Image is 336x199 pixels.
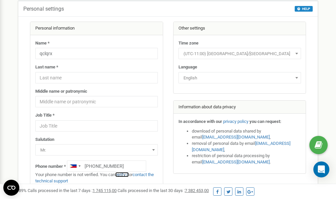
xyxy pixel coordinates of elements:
[192,141,290,152] a: [EMAIL_ADDRESS][DOMAIN_NAME]
[35,137,54,143] label: Salutation
[173,101,306,114] div: Information about data privacy
[3,180,19,196] button: Open CMP widget
[173,22,306,35] div: Other settings
[178,40,198,47] label: Time zone
[35,48,158,59] input: Name
[93,188,117,193] u: 1 745 115,00
[23,6,64,12] h5: Personal settings
[178,48,301,59] span: (UTC-11:00) Pacific/Midway
[178,119,222,124] strong: In accordance with our
[295,6,313,12] button: HELP
[35,172,154,183] a: contact the technical support
[185,188,209,193] u: 7 382 453,00
[192,153,301,165] li: restriction of personal data processing by email .
[313,161,329,177] div: Open Intercom Messenger
[35,144,158,155] span: Mr.
[192,128,301,141] li: download of personal data shared by email ,
[178,72,301,83] span: English
[35,120,158,132] input: Job Title
[181,73,299,83] span: English
[35,112,55,119] label: Job Title *
[202,159,270,164] a: [EMAIL_ADDRESS][DOMAIN_NAME]
[35,88,87,95] label: Middle name or patronymic
[30,22,163,35] div: Personal information
[28,188,117,193] span: Calls processed in the last 7 days :
[35,40,50,47] label: Name *
[249,119,281,124] strong: you can request:
[35,64,58,70] label: Last name *
[178,64,197,70] label: Language
[67,161,83,171] div: Telephone country code
[223,119,248,124] a: privacy policy
[67,160,146,172] input: +1-800-555-55-55
[202,135,270,140] a: [EMAIL_ADDRESS][DOMAIN_NAME]
[115,172,129,177] a: verify it
[35,96,158,107] input: Middle name or patronymic
[35,163,66,170] label: Phone number *
[35,72,158,83] input: Last name
[181,49,299,58] span: (UTC-11:00) Pacific/Midway
[118,188,209,193] span: Calls processed in the last 30 days :
[192,141,301,153] li: removal of personal data by email ,
[35,172,158,184] p: Your phone number is not verified. You can or
[38,146,156,155] span: Mr.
